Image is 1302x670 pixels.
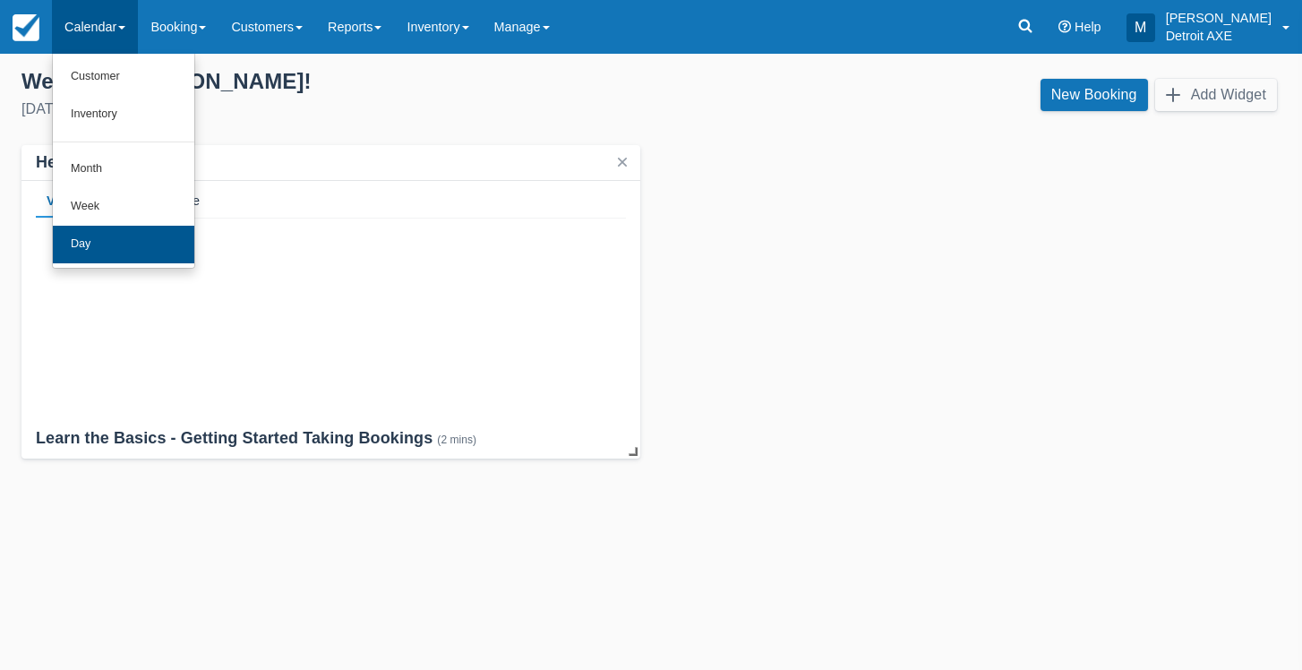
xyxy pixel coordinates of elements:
[13,14,39,41] img: checkfront-main-nav-mini-logo.png
[53,58,194,96] a: Customer
[36,428,626,451] div: Learn the Basics - Getting Started Taking Bookings
[36,152,108,173] div: Helpdesk
[53,150,194,188] a: Month
[53,96,194,133] a: Inventory
[437,434,476,446] div: (2 mins)
[1126,13,1155,42] div: M
[1166,27,1272,45] p: Detroit AXE
[53,226,194,263] a: Day
[21,68,637,95] div: Welcome , [PERSON_NAME] !
[1041,79,1148,111] a: New Booking
[1058,21,1071,33] i: Help
[1155,79,1277,111] button: Add Widget
[36,181,92,219] div: Video
[21,99,637,120] div: [DATE]
[53,188,194,226] a: Week
[52,54,195,269] ul: Calendar
[1075,20,1101,34] span: Help
[1166,9,1272,27] p: [PERSON_NAME]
